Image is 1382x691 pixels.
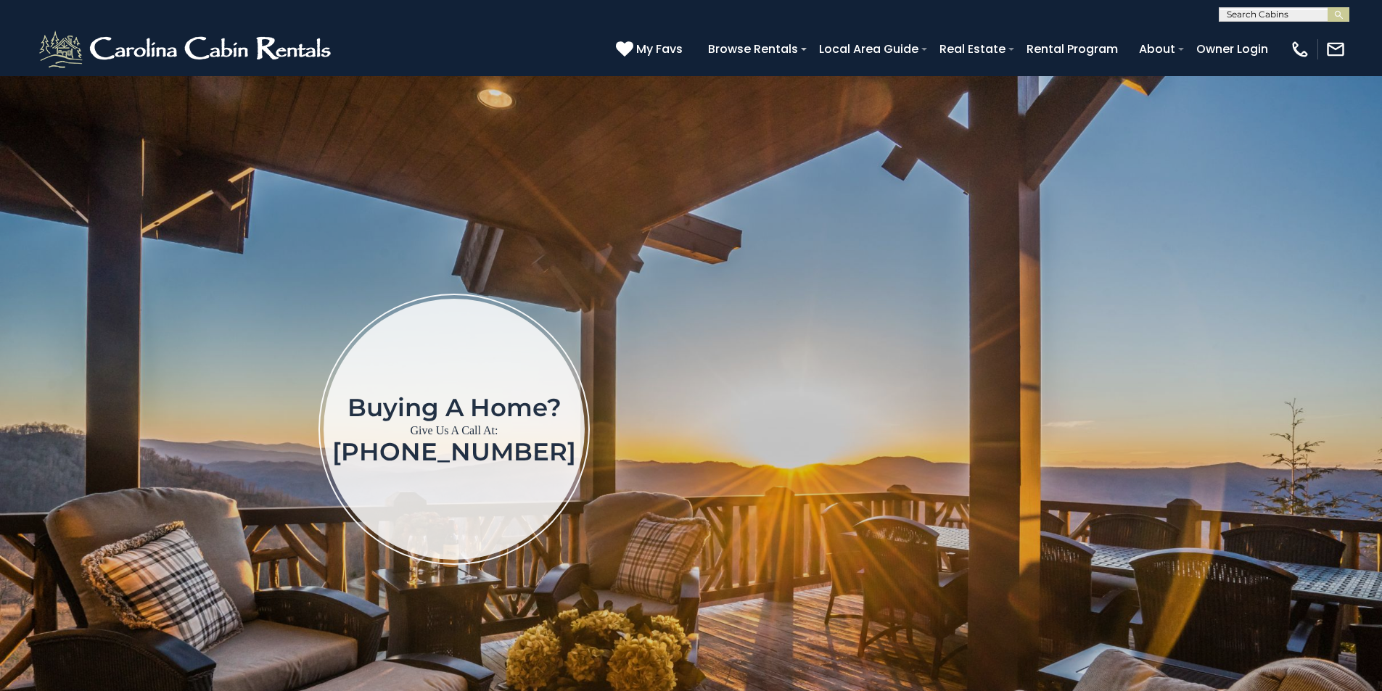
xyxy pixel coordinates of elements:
a: Local Area Guide [812,36,926,62]
a: My Favs [616,40,686,59]
img: mail-regular-white.png [1325,39,1346,59]
p: Give Us A Call At: [332,421,576,441]
a: [PHONE_NUMBER] [332,436,576,467]
a: Owner Login [1189,36,1275,62]
a: Browse Rentals [701,36,805,62]
span: My Favs [636,40,683,58]
h1: Buying a home? [332,394,576,421]
a: About [1132,36,1182,62]
img: phone-regular-white.png [1290,39,1310,59]
img: White-1-2.png [36,28,337,71]
a: Real Estate [932,36,1013,62]
a: Rental Program [1019,36,1125,62]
